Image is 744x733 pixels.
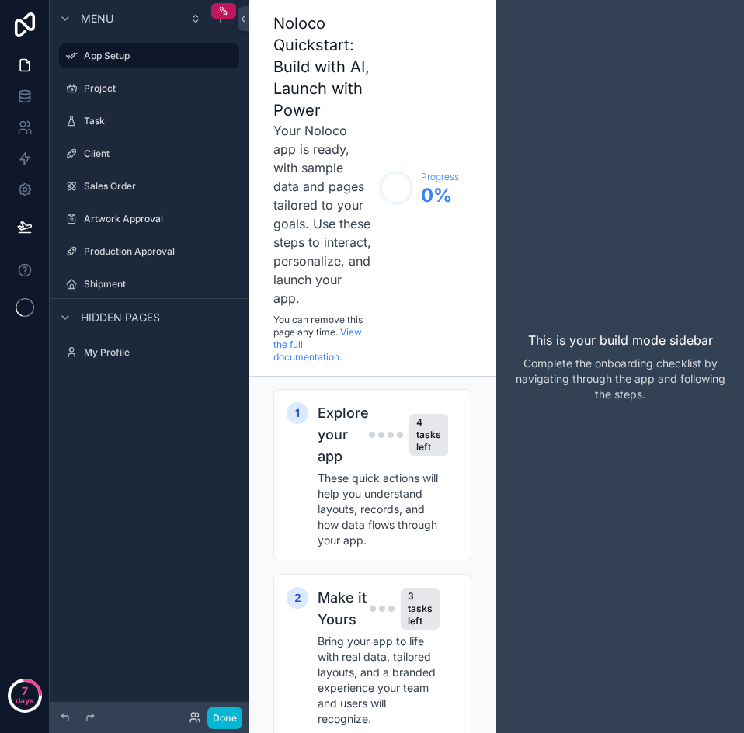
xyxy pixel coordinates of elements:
label: Task [84,115,236,127]
label: Project [84,82,236,95]
label: Production Approval [84,245,236,258]
a: Production Approval [59,239,239,264]
div: 4 tasks left [409,414,448,456]
label: Shipment [84,278,236,290]
label: Sales Order [84,180,236,193]
span: Menu [81,11,113,26]
span: Progress [421,171,459,183]
a: Shipment [59,272,239,297]
h2: Make it Yours [318,587,370,631]
div: scrollable content [249,377,496,733]
div: 2 [287,587,308,609]
label: Client [84,148,236,160]
a: App Setup [59,43,239,68]
button: Done [207,707,242,729]
h1: Noloco Quickstart: Build with AI, Launch with Power [273,12,371,121]
span: You can remove this page any time. [273,314,363,338]
a: Sales Order [59,174,239,199]
p: This is your build mode sidebar [528,331,713,349]
h4: Bring your app to life with real data, tailored layouts, and a branded experience your team and u... [318,634,440,727]
a: Client [59,141,239,166]
p: 7 [22,683,28,699]
label: My Profile [84,346,236,359]
h3: Your Noloco app is ready, with sample data and pages tailored to your goals. Use these steps to i... [273,121,371,307]
label: Artwork Approval [84,213,236,225]
a: Project [59,76,239,101]
a: Artwork Approval [59,207,239,231]
a: View the full documentation. [273,326,362,363]
p: Complete the onboarding checklist by navigating through the app and following the steps. [509,356,732,402]
span: Hidden pages [81,310,160,325]
h2: Explore your app [318,402,369,467]
a: My Profile [59,340,239,365]
p: days [16,690,34,711]
div: 3 tasks left [401,588,440,630]
a: Task [59,109,239,134]
div: 1 [287,402,308,424]
h4: These quick actions will help you understand layouts, records, and how data flows through your app. [318,471,448,548]
span: 0 % [421,183,459,208]
label: App Setup [84,50,230,62]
